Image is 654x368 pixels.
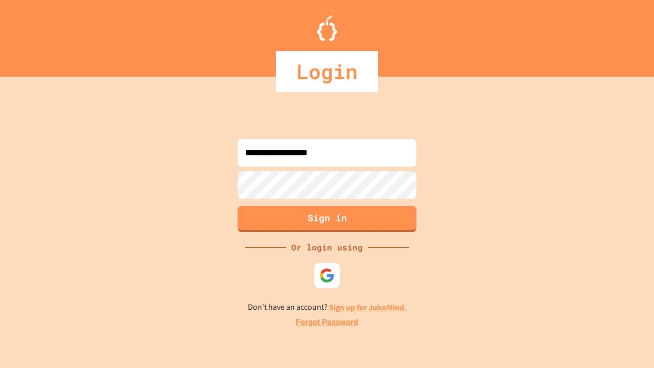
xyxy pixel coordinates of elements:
a: Sign up for JuiceMind. [329,302,407,313]
div: Or login using [286,241,368,254]
img: Logo.svg [317,15,337,41]
p: Don't have an account? [248,301,407,314]
div: Login [276,51,378,92]
button: Sign in [238,206,416,232]
img: google-icon.svg [319,268,335,283]
a: Forgot Password [296,316,358,329]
